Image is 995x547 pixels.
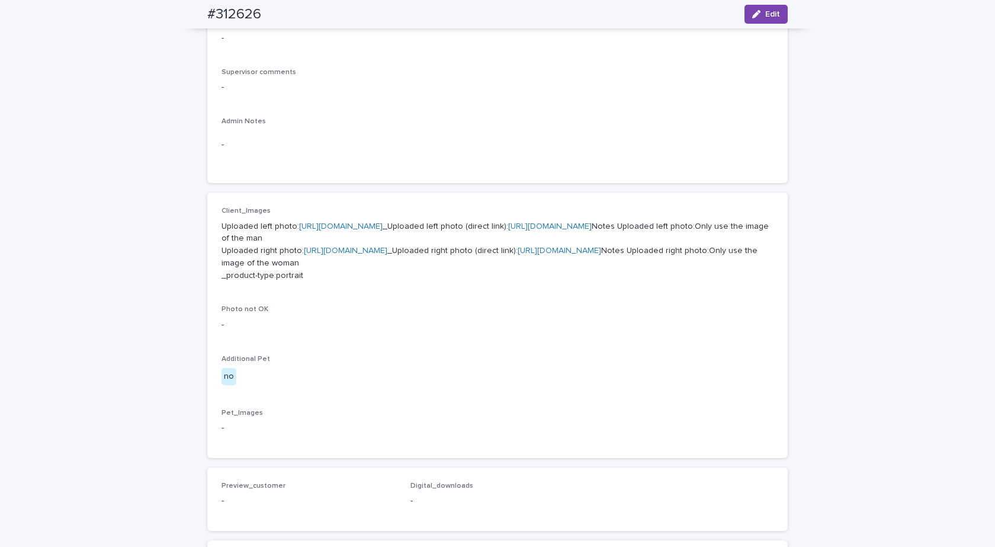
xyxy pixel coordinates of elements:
[508,222,592,231] a: [URL][DOMAIN_NAME]
[222,482,285,490] span: Preview_customer
[222,319,773,331] p: -
[410,495,585,507] p: -
[222,495,396,507] p: -
[222,220,773,282] p: Uploaded left photo: _Uploaded left photo (direct link): Notes Uploaded left photo:Only use the i...
[410,482,473,490] span: Digital_downloads
[222,422,773,434] p: -
[222,118,266,125] span: Admin Notes
[222,410,263,417] span: Pet_Images
[222,69,296,76] span: Supervisor comments
[207,6,261,23] h2: #312626
[299,222,383,231] a: [URL][DOMAIN_NAME]
[222,306,268,313] span: Photo not OK
[222,356,270,363] span: Additional Pet
[222,207,271,215] span: Client_Images
[518,247,601,255] a: [URL][DOMAIN_NAME]
[744,5,788,24] button: Edit
[765,10,780,18] span: Edit
[222,368,236,385] div: no
[222,32,773,44] p: -
[304,247,387,255] a: [URL][DOMAIN_NAME]
[222,81,773,94] p: -
[222,139,773,151] p: -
